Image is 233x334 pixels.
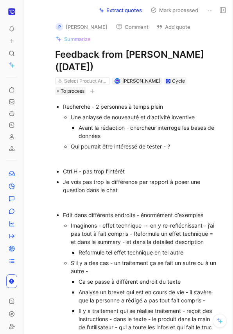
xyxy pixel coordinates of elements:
[172,77,185,85] div: Cycle
[56,23,63,31] div: P
[61,87,84,95] span: To process
[79,124,218,140] div: Avant la rédaction - chercheur interroge les bases de données
[52,21,111,33] button: P[PERSON_NAME]
[6,6,17,17] button: DeepIP
[55,87,86,95] div: To process
[63,211,218,219] div: Edit dans différents endroits - énormément d’exemples
[122,78,160,84] span: [PERSON_NAME]
[63,178,218,194] div: Je vois pas trop la différence par rapport à poser une question dans le chat
[64,77,108,85] div: Select Product Areas
[153,21,194,32] button: Add quote
[71,142,218,150] div: Qui pourrait être intéressé de tester - ?
[55,48,218,73] h1: Feedback from [PERSON_NAME] ([DATE])
[95,5,145,16] button: Extract quotes
[52,34,94,44] button: Summarize
[79,288,218,304] div: Analyse un brevet qui est en cours de vie - il s’avère que la personne a rédigé a pas tout fait c...
[8,8,16,16] img: DeepIP
[115,79,119,83] img: avatar
[79,307,218,331] div: Il y a traitement qui se réalise traitement - reçoit des instructions - dans le texte - le produi...
[79,248,218,256] div: Reformule tel effet technique en tel autre
[113,21,152,32] button: Comment
[71,113,218,121] div: Une anlayse de nouveauté et d’activité inventive
[64,35,91,42] span: Summarize
[63,167,218,175] div: Ctrl H - pas trop l’intérêt
[71,221,218,246] div: Imaginons - effet technique → en y re-refléchissant - j’ai pas tout à fait compris - Reformule un...
[147,5,202,16] button: Mark processed
[79,277,218,286] div: Ca se passe à différent endroit du texte
[71,259,218,275] div: S’il y a des cas - un traitement ça se fait un autre ou à un autre -
[63,102,218,111] div: Recherche - 2 personnes à temps plein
